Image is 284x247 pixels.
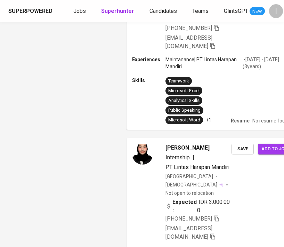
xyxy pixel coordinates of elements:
span: Save [235,145,250,153]
div: Microsoft Word [168,117,200,123]
button: Save [232,144,254,154]
span: PT Lintas Harapan Mandiri [165,164,229,170]
div: Analytical Skills [168,97,200,104]
a: GlintsGPT NEW [224,7,265,16]
p: Skills [132,77,165,84]
div: I [269,4,283,18]
span: Teams [192,8,209,14]
div: Superpowered [8,7,52,15]
span: NEW [250,8,265,15]
span: Internship [165,154,190,161]
span: | [193,153,194,162]
div: Microsoft Excel [168,88,200,94]
span: [PHONE_NUMBER] [165,215,212,222]
span: [EMAIL_ADDRESS][DOMAIN_NAME] [165,34,212,49]
b: Superhunter [101,8,134,14]
div: IDR 3.000.000 [165,198,232,215]
p: Experiences [132,56,165,63]
div: [GEOGRAPHIC_DATA] [165,173,213,180]
p: Not open to relocation [165,190,214,197]
span: [PERSON_NAME] [165,144,210,152]
span: Jobs [73,8,86,14]
p: +1 [206,117,211,123]
div: Teamwork [168,78,189,85]
span: [PHONE_NUMBER] [165,25,212,31]
p: Maintanance | PT Lintas Harapan Mandiri [165,56,243,70]
span: [DEMOGRAPHIC_DATA] [165,181,218,188]
img: cc288be870c0260d326f511742422785.png [132,144,153,165]
a: Candidates [149,7,178,16]
a: Teams [192,7,210,16]
span: Candidates [149,8,177,14]
div: Public Speaking [168,107,201,114]
a: Superpowered [8,7,54,15]
p: Resume [231,117,250,124]
a: Jobs [73,7,87,16]
span: GlintsGPT [224,8,248,14]
a: Superhunter [101,7,136,16]
span: [EMAIL_ADDRESS][DOMAIN_NAME] [165,225,212,240]
b: Expected: [172,198,197,215]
